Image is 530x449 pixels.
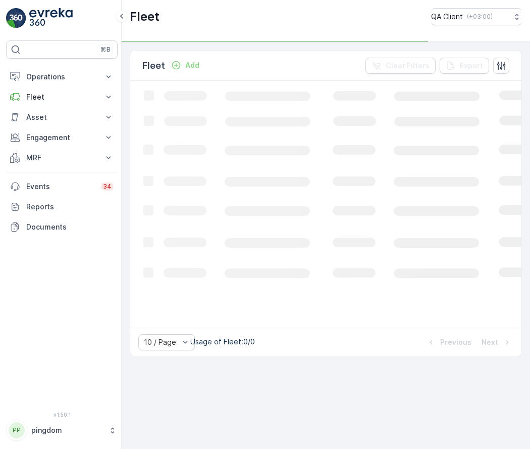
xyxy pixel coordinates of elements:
[29,8,73,28] img: logo_light-DOdMpM7g.png
[103,183,112,191] p: 34
[26,132,97,143] p: Engagement
[26,182,95,192] p: Events
[130,9,160,25] p: Fleet
[31,425,103,435] p: pingdom
[365,58,436,74] button: Clear Filters
[167,59,203,71] button: Add
[6,127,118,148] button: Engagement
[482,337,498,347] p: Next
[6,67,118,87] button: Operations
[6,87,118,107] button: Fleet
[431,12,463,22] p: QA Client
[460,61,483,71] p: Export
[9,422,25,438] div: PP
[6,107,118,127] button: Asset
[6,148,118,168] button: MRF
[26,112,97,122] p: Asset
[6,420,118,441] button: PPpingdom
[481,336,513,348] button: Next
[185,60,199,70] p: Add
[6,176,118,197] a: Events34
[6,217,118,237] a: Documents
[26,153,97,163] p: MRF
[26,92,97,102] p: Fleet
[26,222,114,232] p: Documents
[425,336,472,348] button: Previous
[386,61,430,71] p: Clear Filters
[26,72,97,82] p: Operations
[440,337,471,347] p: Previous
[467,13,493,21] p: ( +03:00 )
[431,8,522,25] button: QA Client(+03:00)
[100,46,111,54] p: ⌘B
[6,8,26,28] img: logo
[26,202,114,212] p: Reports
[142,59,165,73] p: Fleet
[190,337,255,347] p: Usage of Fleet : 0/0
[6,412,118,418] span: v 1.50.1
[6,197,118,217] a: Reports
[440,58,489,74] button: Export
